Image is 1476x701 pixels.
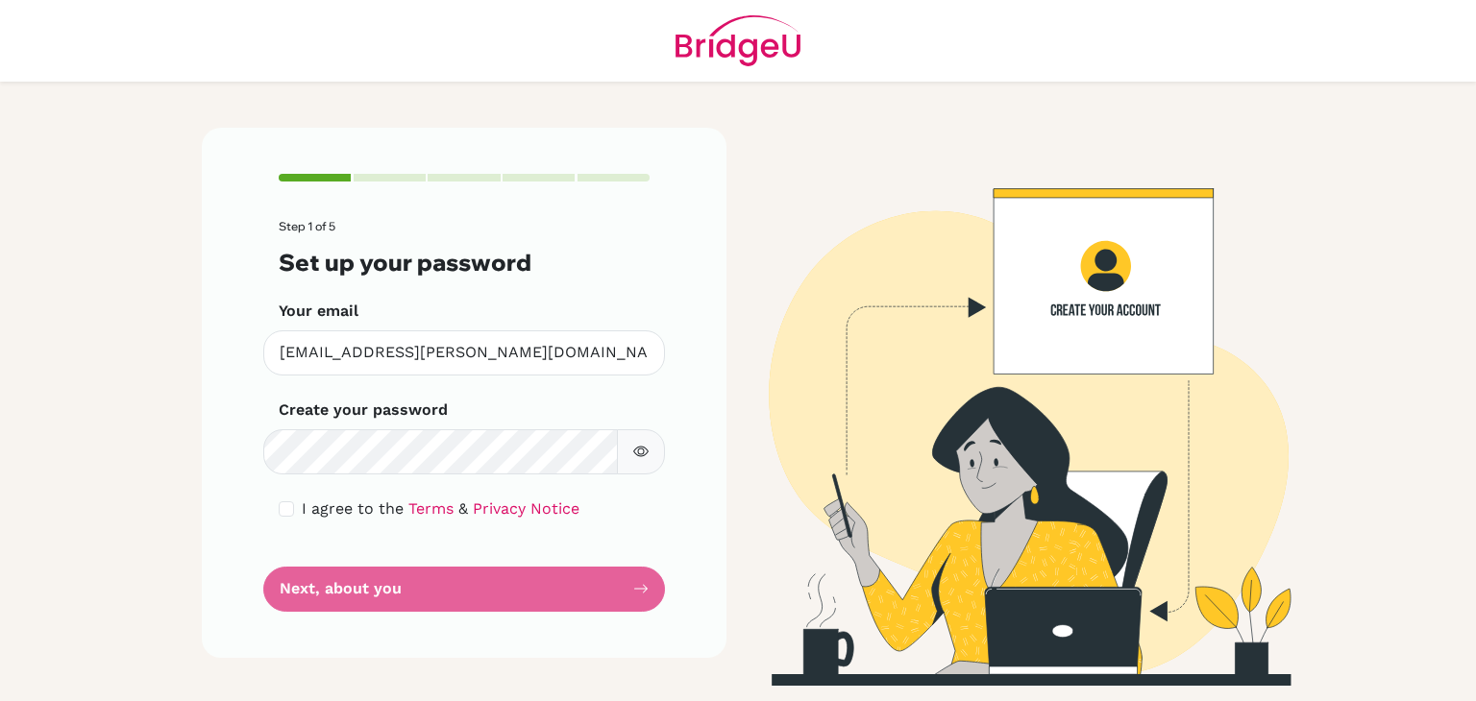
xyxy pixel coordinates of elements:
[279,399,448,422] label: Create your password
[408,499,454,518] a: Terms
[302,499,404,518] span: I agree to the
[458,499,468,518] span: &
[279,300,358,323] label: Your email
[473,499,579,518] a: Privacy Notice
[263,330,665,375] input: Insert your email*
[279,249,650,277] h3: Set up your password
[279,219,335,233] span: Step 1 of 5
